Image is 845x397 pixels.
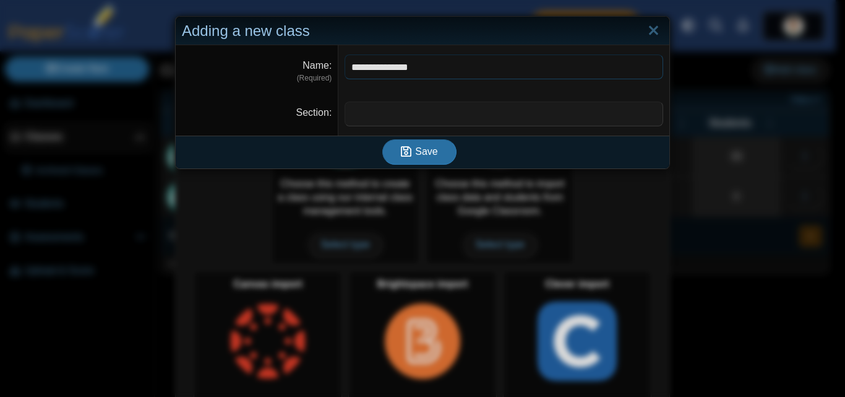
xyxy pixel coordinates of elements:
[644,20,663,41] a: Close
[382,139,457,164] button: Save
[176,17,669,46] div: Adding a new class
[296,107,332,118] label: Section
[415,146,437,157] span: Save
[182,73,332,84] dfn: (Required)
[302,60,332,71] label: Name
